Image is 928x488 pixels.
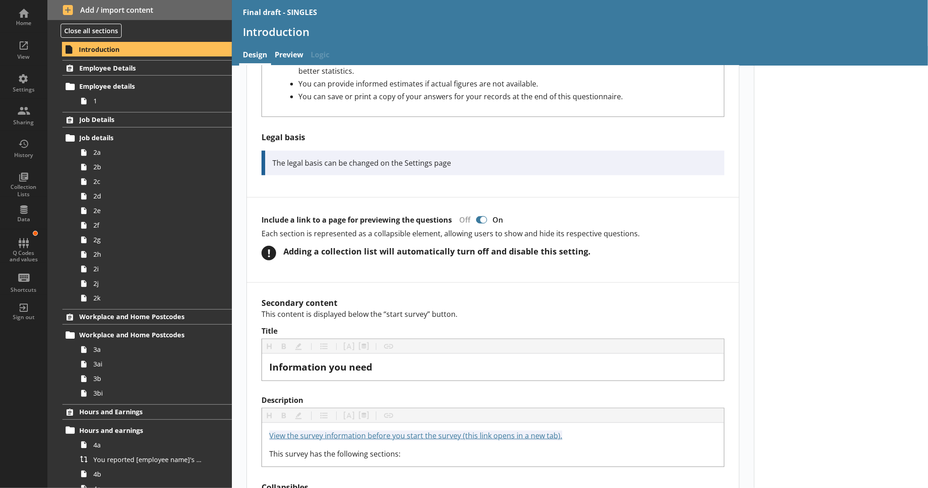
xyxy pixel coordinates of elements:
[261,326,724,336] label: Title
[93,441,205,449] span: 4a
[307,46,333,66] span: Logic
[93,264,205,273] span: 2i
[8,53,40,61] div: View
[67,79,232,108] li: Employee details1
[79,312,201,321] span: Workplace and Home Postcodes
[61,24,122,38] button: Close all sections
[77,386,232,401] a: 3bi
[77,233,232,247] a: 2g
[93,235,205,244] span: 2g
[261,246,276,260] div: !
[62,42,232,56] a: Introduction
[77,467,232,481] a: 4b
[62,309,232,325] a: Workplace and Home Postcodes
[77,160,232,174] a: 2b
[93,192,205,200] span: 2d
[452,215,474,225] div: Off
[67,328,232,401] li: Workplace and Home Postcodes3a3ai3b3bi
[77,218,232,233] a: 2f
[62,112,232,127] a: Job Details
[8,119,40,126] div: Sharing
[298,55,709,76] span: You still need to complete this survey even if it does not seem relevant. All returns are importa...
[8,216,40,223] div: Data
[93,163,205,171] span: 2b
[77,262,232,276] a: 2i
[283,246,590,257] div: Adding a collection list will automatically turn off and disable this setting.
[79,407,201,416] span: Hours and Earnings
[62,404,232,420] a: Hours and Earnings
[79,330,201,339] span: Workplace and Home Postcodes
[93,279,205,288] span: 2j
[67,131,232,305] li: Job details2a2b2c2d2e2f2g2h2i2j2k
[269,361,372,373] span: Information you need
[243,7,317,17] div: Final draft - SINGLES
[239,46,271,66] a: Design
[77,452,232,467] a: You reported [employee name]'s pay period that included [Reference Date] to be [Untitled answer]....
[269,430,717,459] div: Description
[77,357,232,371] a: 3ai
[8,286,40,294] div: Shortcuts
[261,132,724,142] h2: Legal basis
[77,247,232,262] a: 2h
[79,64,201,72] span: Employee Details
[93,345,205,354] span: 3a
[62,131,232,145] a: Job details
[79,82,201,91] span: Employee details
[261,309,724,319] p: This content is displayed below the “start survey” button.
[271,46,307,66] a: Preview
[77,276,232,291] a: 2j
[261,297,724,308] h2: Secondary content
[8,86,40,93] div: Settings
[93,206,205,215] span: 2e
[93,250,205,259] span: 2h
[77,94,232,108] a: 1
[77,437,232,452] a: 4a
[298,91,623,102] span: You can save or print a copy of your answers for your records at the end of this questionnaire.
[93,177,205,186] span: 2c
[93,294,205,302] span: 2k
[93,470,205,478] span: 4b
[93,389,205,397] span: 3bi
[269,361,717,373] div: Title
[77,291,232,305] a: 2k
[62,423,232,437] a: Hours and earnings
[47,309,232,401] li: Workplace and Home PostcodesWorkplace and Home Postcodes3a3ai3b3bi
[298,79,538,89] span: You can provide informed estimates if actual figures are not available.
[77,174,232,189] a: 2c
[93,148,205,157] span: 2a
[261,396,724,405] label: Description
[272,158,717,168] div: The legal basis can be changed on the Settings page
[77,189,232,203] a: 2d
[47,112,232,305] li: Job DetailsJob details2a2b2c2d2e2f2g2h2i2j2k
[93,97,205,105] span: 1
[8,152,40,159] div: History
[8,250,40,263] div: Q Codes and values
[93,374,205,383] span: 3b
[77,203,232,218] a: 2e
[93,221,205,229] span: 2f
[269,449,400,459] span: This survey has the following sections:
[79,45,201,54] span: Introduction
[93,455,205,464] span: You reported [employee name]'s pay period that included [Reference Date] to be [Untitled answer]....
[47,60,232,108] li: Employee DetailsEmployee details1
[77,145,232,160] a: 2a
[8,314,40,321] div: Sign out
[77,371,232,386] a: 3b
[269,431,562,441] a: View the survey information before you start the survey (this link opens in a new tab).
[62,60,232,76] a: Employee Details
[261,215,452,225] label: Include a link to a page for previewing the questions
[63,5,217,15] span: Add / import content
[93,360,205,368] span: 3ai
[79,426,201,435] span: Hours and earnings
[79,115,201,124] span: Job Details
[261,229,724,239] p: Each section is represented as a collapsible element, allowing users to show and hide its respect...
[77,342,232,357] a: 3a
[243,25,917,39] h1: Introduction
[489,215,510,225] div: On
[79,133,201,142] span: Job details
[62,328,232,342] a: Workplace and Home Postcodes
[8,20,40,27] div: Home
[8,183,40,198] div: Collection Lists
[62,79,232,94] a: Employee details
